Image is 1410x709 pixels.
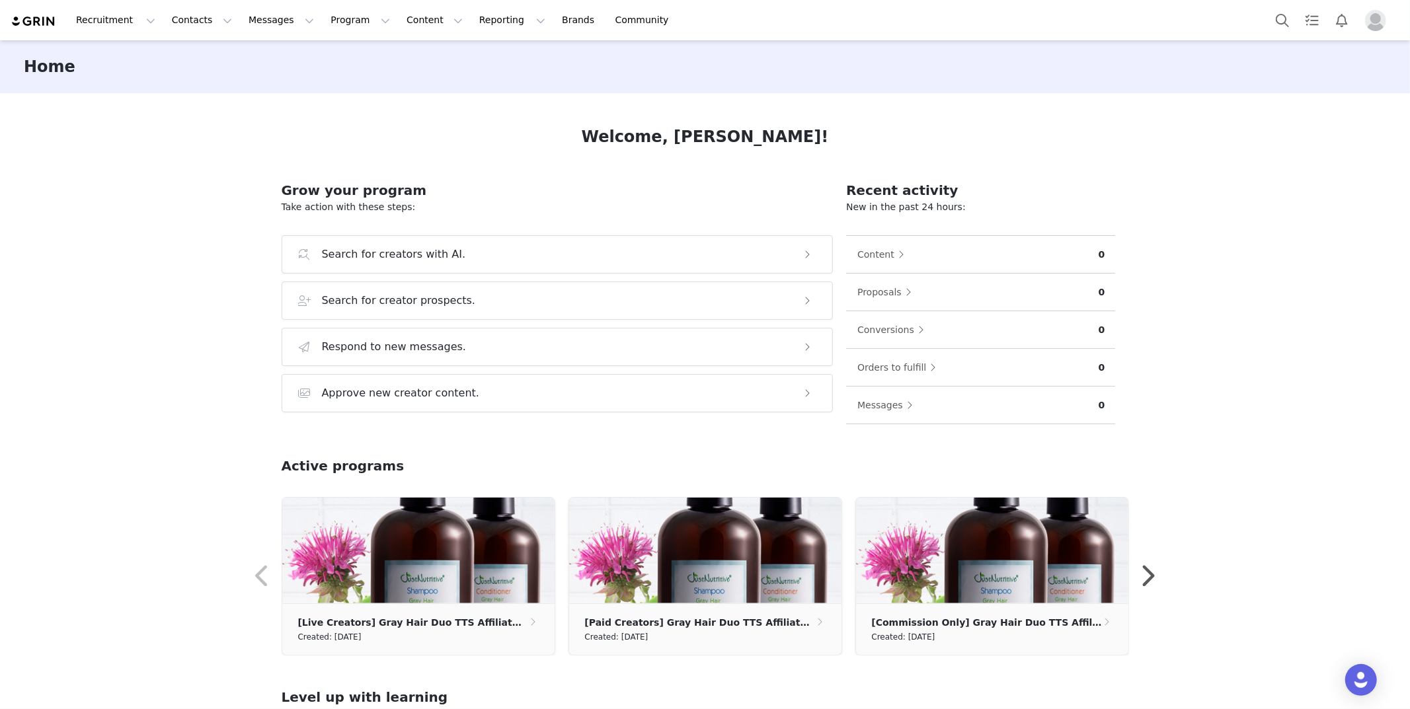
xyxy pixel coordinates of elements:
h3: Home [24,55,75,79]
button: Search for creators with AI. [282,235,834,274]
p: 0 [1099,285,1105,299]
h2: Level up with learning [282,687,1129,707]
a: Community [607,5,683,35]
button: Notifications [1327,5,1356,35]
h3: Approve new creator content. [322,385,480,401]
p: Take action with these steps: [282,200,834,214]
button: Profile [1357,10,1399,31]
h2: Active programs [282,456,405,476]
a: Tasks [1298,5,1327,35]
small: Created: [DATE] [298,630,362,644]
p: 0 [1099,323,1105,337]
button: Program [323,5,398,35]
h1: Welcome, [PERSON_NAME]! [582,125,829,149]
button: Respond to new messages. [282,328,834,366]
img: 75174bff-20d1-42c2-9fd7-e07a8298bf01.jpg [282,498,555,603]
img: placeholder-profile.jpg [1365,10,1386,31]
img: 75174bff-20d1-42c2-9fd7-e07a8298bf01.jpg [856,498,1128,603]
img: 75174bff-20d1-42c2-9fd7-e07a8298bf01.jpg [569,498,842,603]
h3: Search for creators with AI. [322,246,466,262]
a: Brands [554,5,606,35]
button: Messages [241,5,322,35]
small: Created: [DATE] [872,630,935,644]
p: 0 [1099,361,1105,375]
p: [Paid Creators] Gray Hair Duo TTS Affiliate Campaign [585,615,814,630]
button: Search for creator prospects. [282,281,834,320]
button: Conversions [857,319,931,340]
button: Content [857,244,911,265]
img: grin logo [11,15,57,28]
button: Recruitment [68,5,163,35]
h3: Respond to new messages. [322,339,467,355]
p: 0 [1099,248,1105,262]
p: New in the past 24 hours: [846,200,1115,214]
button: Messages [857,394,920,416]
div: Open Intercom Messenger [1345,664,1377,696]
button: Content [399,5,471,35]
p: [Live Creators] Gray Hair Duo TTS Affiliate Campaign [298,615,528,630]
button: Approve new creator content. [282,374,834,412]
button: Search [1268,5,1297,35]
h2: Grow your program [282,180,834,200]
button: Proposals [857,281,918,303]
p: 0 [1099,398,1105,412]
h3: Search for creator prospects. [322,293,476,309]
small: Created: [DATE] [585,630,648,644]
button: Reporting [471,5,553,35]
button: Contacts [164,5,240,35]
h2: Recent activity [846,180,1115,200]
p: [Commission Only] Gray Hair Duo TTS Affiliate Campaign [872,615,1102,630]
button: Orders to fulfill [857,357,943,378]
